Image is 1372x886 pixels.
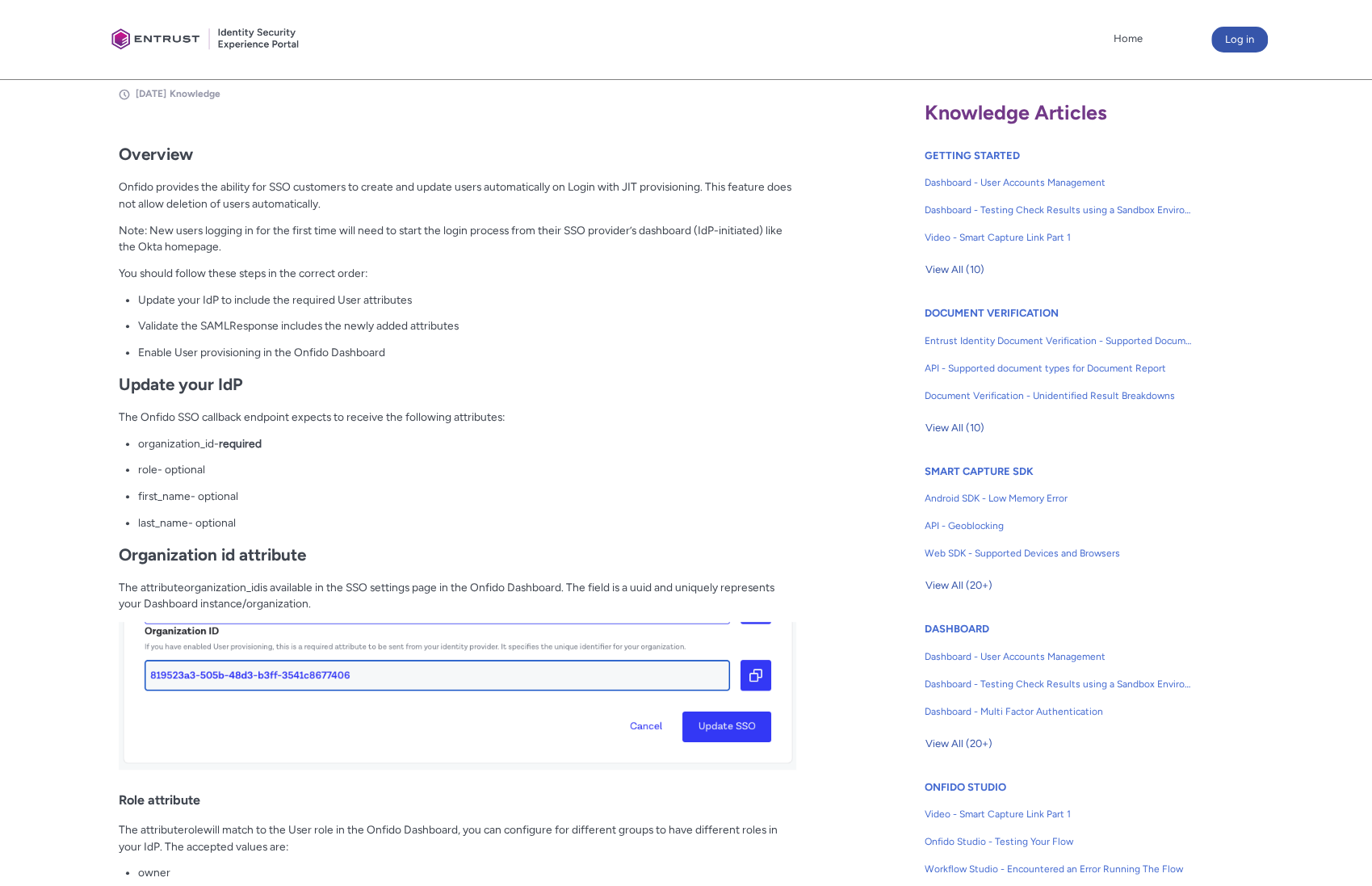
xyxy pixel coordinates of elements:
[925,491,1193,506] span: Android SDK - Low Memory Error
[138,514,796,531] p: - optional
[119,145,796,165] h2: Overview
[925,230,1193,245] span: Video - Smart Capture Link Part 1
[925,649,1193,664] span: Dashboard - User Accounts Management
[119,222,796,255] p: Note: New users logging in for the first time will need to start the login process from their SSO...
[138,435,796,452] p: -
[925,334,1193,348] span: Entrust Identity Document Verification - Supported Document type and size
[925,196,1193,224] a: Dashboard - Testing Check Results using a Sandbox Environment
[925,862,1193,876] span: Workflow Studio - Encountered an Error Running The Flow
[925,224,1193,251] a: Video - Smart Capture Link Part 1
[925,704,1193,719] span: Dashboard - Multi Factor Authentication
[138,489,191,502] span: first_name
[1110,27,1147,51] a: Home
[925,573,993,598] button: View All (20+)
[925,307,1059,319] a: DOCUMENT VERIFICATION
[925,361,1193,376] span: API - Supported document types for Document Report
[184,823,203,836] span: role
[925,519,1193,533] span: API - Geoblocking
[925,355,1193,382] a: API - Supported document types for Document Report
[138,461,796,478] p: - optional
[138,344,796,361] p: Enable User provisioning in the Onfido Dashboard
[925,485,1193,512] a: Android SDK - Low Memory Error
[925,416,984,440] span: View All (10)
[925,573,992,598] span: View All (20+)
[925,807,1193,821] span: Video - Smart Capture Link Part 1
[136,88,166,99] span: [DATE]
[925,327,1193,355] a: Entrust Identity Document Verification - Supported Document type and size
[138,488,796,505] p: - optional
[119,792,200,808] span: Role attribute
[119,409,796,426] p: The Onfido SSO callback endpoint expects to receive the following attributes:
[925,512,1193,540] a: API - Geoblocking
[925,731,993,757] button: View All (20+)
[925,732,992,756] span: View All (20+)
[925,781,1006,793] a: ONFIDO STUDIO
[925,169,1193,196] a: Dashboard - User Accounts Management
[138,866,170,879] span: owner
[119,545,796,565] h2: Organization id attribute
[1211,27,1268,52] button: Log in
[925,258,984,282] span: View All (10)
[119,178,796,212] p: Onfido provides the ability for SSO customers to create and update users automatically on Login w...
[925,855,1193,883] a: Workflow Studio - Encountered an Error Running The Flow
[138,463,157,476] span: role
[219,437,262,450] strong: required
[925,670,1193,698] a: Dashboard - Testing Check Results using a Sandbox Environment
[925,388,1193,403] span: Document Verification - Unidentified Result Breakdowns
[138,292,796,309] p: Update your IdP to include the required User attributes
[925,257,985,283] button: View All (10)
[925,623,989,635] a: DASHBOARD
[119,375,796,395] h2: Update your IdP
[925,100,1107,124] span: Knowledge Articles
[184,581,260,594] span: organization_id
[119,821,796,855] p: The attribute will match to the User role in the Onfido Dashboard, you can configure for differen...
[138,516,188,529] span: last_name
[925,546,1193,561] span: Web SDK - Supported Devices and Browsers
[925,834,1193,849] span: Onfido Studio - Testing Your Flow
[925,149,1020,162] a: GETTING STARTED
[138,317,796,334] p: Validate the SAMLResponse includes the newly added attributes
[925,540,1193,567] a: Web SDK - Supported Devices and Browsers
[925,175,1193,190] span: Dashboard - User Accounts Management
[170,86,220,101] li: Knowledge
[925,677,1193,691] span: Dashboard - Testing Check Results using a Sandbox Environment
[119,265,796,282] p: You should follow these steps in the correct order:
[925,415,985,441] button: View All (10)
[925,203,1193,217] span: Dashboard - Testing Check Results using a Sandbox Environment
[925,643,1193,670] a: Dashboard - User Accounts Management
[138,437,214,450] span: organization_id
[925,698,1193,725] a: Dashboard - Multi Factor Authentication
[925,800,1193,828] a: Video - Smart Capture Link Part 1
[925,828,1193,855] a: Onfido Studio - Testing Your Flow
[119,579,796,612] p: The attribute is available in the SSO settings page in the Onfido Dashboard. The field is a uuid ...
[925,382,1193,409] a: Document Verification - Unidentified Result Breakdowns
[925,465,1034,477] a: SMART CAPTURE SDK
